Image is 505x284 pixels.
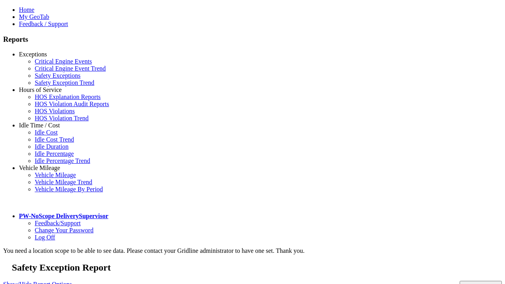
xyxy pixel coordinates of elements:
[35,101,109,107] a: HOS Violation Audit Reports
[35,150,74,157] a: Idle Percentage
[19,51,47,58] a: Exceptions
[35,172,76,178] a: Vehicle Mileage
[19,213,108,219] a: PW-NoScope DeliverySupervisor
[35,65,106,72] a: Critical Engine Event Trend
[35,234,55,241] a: Log Off
[35,143,69,150] a: Idle Duration
[35,136,74,143] a: Idle Cost Trend
[35,179,92,185] a: Vehicle Mileage Trend
[35,58,92,65] a: Critical Engine Events
[19,164,60,171] a: Vehicle Mileage
[35,79,94,86] a: Safety Exception Trend
[12,262,502,273] h2: Safety Exception Report
[19,122,60,129] a: Idle Time / Cost
[3,247,502,254] div: You need a location scope to be able to see data. Please contact your Gridline administrator to h...
[19,21,68,27] a: Feedback / Support
[19,6,34,13] a: Home
[35,129,58,136] a: Idle Cost
[35,93,101,100] a: HOS Explanation Reports
[35,157,90,164] a: Idle Percentage Trend
[35,220,80,226] a: Feedback/Support
[3,35,502,44] h3: Reports
[35,227,94,234] a: Change Your Password
[35,115,89,121] a: HOS Violation Trend
[35,186,103,192] a: Vehicle Mileage By Period
[35,72,80,79] a: Safety Exceptions
[19,86,62,93] a: Hours of Service
[19,13,49,20] a: My GeoTab
[35,108,75,114] a: HOS Violations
